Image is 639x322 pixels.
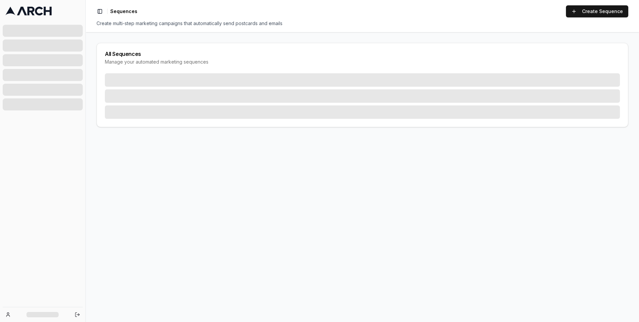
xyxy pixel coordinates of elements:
[97,20,628,27] div: Create multi-step marketing campaigns that automatically send postcards and emails
[105,59,620,65] div: Manage your automated marketing sequences
[566,5,628,17] a: Create Sequence
[110,8,137,15] nav: breadcrumb
[105,51,620,57] div: All Sequences
[110,8,137,15] span: Sequences
[73,310,82,319] button: Log out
